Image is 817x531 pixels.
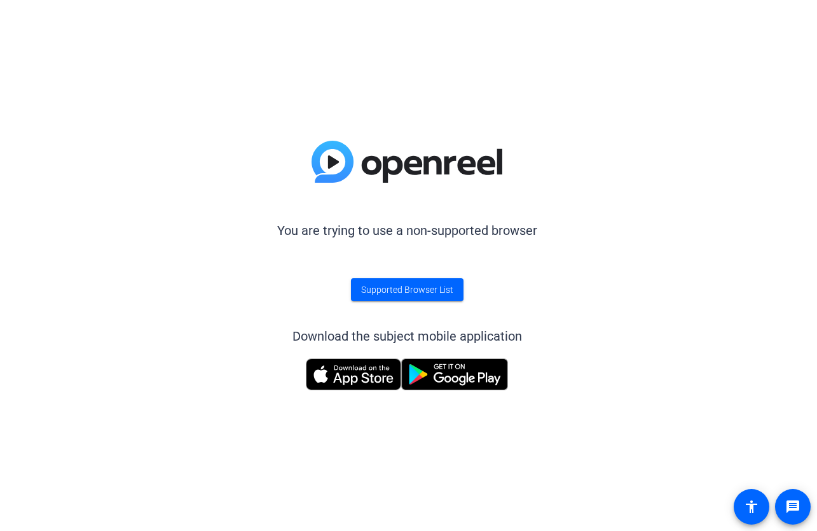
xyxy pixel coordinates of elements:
div: Download the subject mobile application [292,327,522,346]
mat-icon: accessibility [744,499,759,514]
mat-icon: message [785,499,800,514]
img: blue-gradient.svg [312,141,502,183]
span: Supported Browser List [361,283,453,297]
img: Download on the App Store [306,358,401,390]
a: Supported Browser List [351,278,463,301]
p: You are trying to use a non-supported browser [277,221,537,240]
img: Get it on Google Play [401,358,508,390]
